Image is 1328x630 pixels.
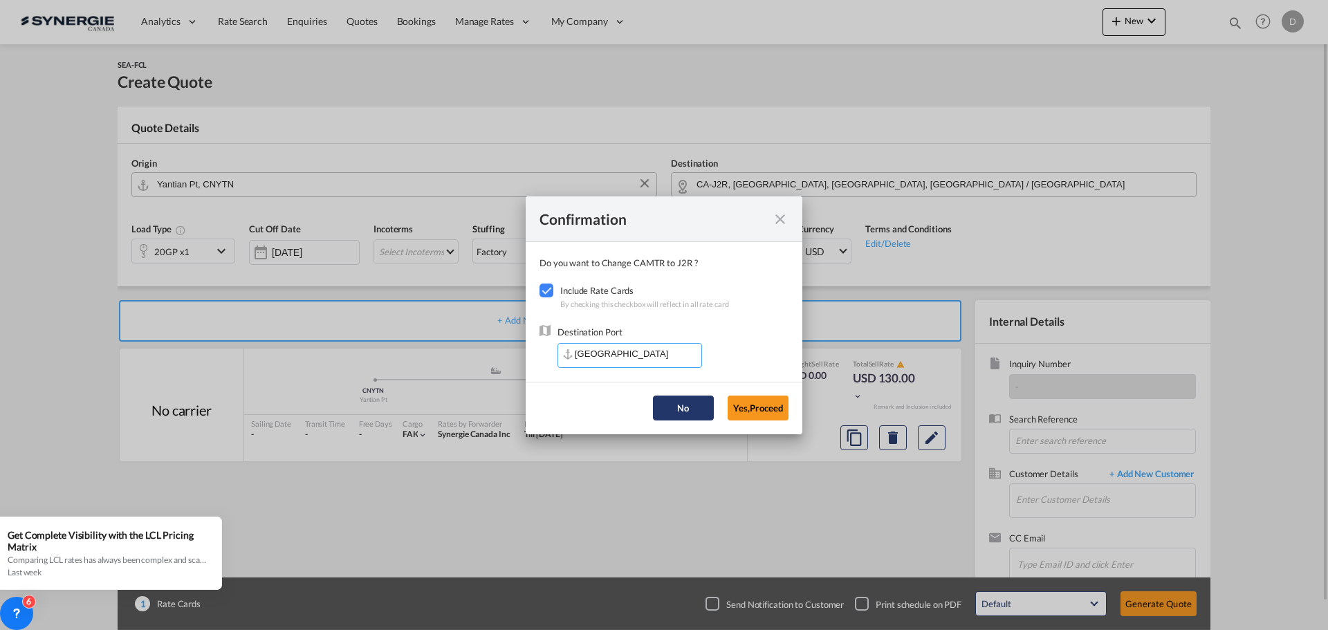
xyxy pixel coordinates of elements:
[539,256,788,270] div: Do you want to Change CAMTR to J2R ?
[564,344,701,364] input: Enter Destination Port
[560,284,729,297] div: Include Rate Cards
[539,325,551,336] img: ic_map_24px.svg
[557,325,702,339] div: Destination Port
[560,297,729,311] div: By checking this checkbox will reflect in all rate card
[772,211,788,228] md-icon: icon-close fg-AAA8AD cursor
[539,284,560,297] md-checkbox: Checkbox No Ink
[728,396,788,420] button: Yes,Proceed
[539,210,764,228] div: Confirmation
[653,396,714,420] button: No
[526,196,802,434] md-dialog: Confirmation Do you ...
